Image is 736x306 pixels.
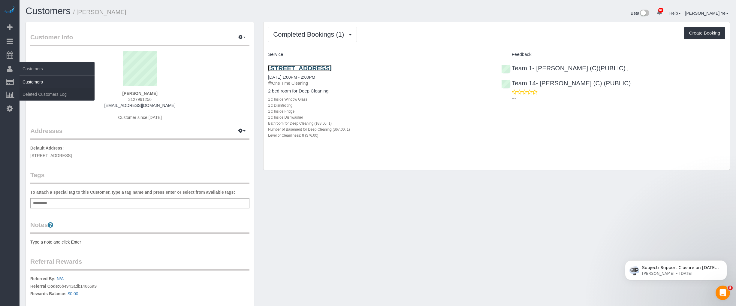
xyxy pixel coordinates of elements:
label: Referral Code: [30,283,59,289]
a: [EMAIL_ADDRESS][DOMAIN_NAME] [104,103,176,108]
p: 6b4943adb14665a9 [30,276,249,298]
a: Customers [26,6,71,16]
small: 1 x Inside Window Glass [268,97,307,101]
h4: Service [268,52,492,57]
img: New interface [639,10,649,17]
span: 81 [658,8,663,13]
label: Rewards Balance: [30,291,67,297]
a: [DATE] 1:00PM - 2:00PM [268,75,315,80]
legend: Notes [30,220,249,234]
a: Deleted Customers Log [20,88,95,100]
a: Customers [20,76,95,88]
span: , [627,66,628,71]
small: 1 x Disinfecting [268,103,292,108]
iframe: Intercom live chat [716,286,730,300]
a: Beta [631,11,649,16]
a: Help [669,11,681,16]
h4: Feedback [501,52,725,57]
a: Team 14- [PERSON_NAME] (C) (PUBLIC) [501,80,631,86]
a: 81 [653,6,665,19]
legend: Customer Info [30,33,249,46]
small: 1 x Inside Fridge [268,109,294,114]
p: One Time Cleaning [268,80,492,86]
span: 3127991256 [128,97,152,102]
small: / [PERSON_NAME] [73,9,126,15]
a: [STREET_ADDRESS] [268,65,331,71]
small: 1 x Inside Dishwasher [268,115,303,120]
small: Bathroom for Deep Cleaning ($38.00, 1) [268,121,332,126]
span: Customer since [DATE] [118,115,162,120]
label: To attach a special tag to this Customer, type a tag name and press enter or select from availabl... [30,189,235,195]
small: Level of Cleanliness: 8 ($76.00) [268,133,318,138]
button: Create Booking [684,27,725,39]
iframe: Intercom notifications message [616,248,736,290]
span: Customers [20,62,95,76]
span: [STREET_ADDRESS] [30,153,72,158]
h4: 2 bed room for Deep Cleaning [268,89,492,94]
strong: [PERSON_NAME] [122,91,157,96]
ul: Customers [20,76,95,101]
p: --- [512,95,725,101]
a: N/A [57,276,64,281]
label: Default Address: [30,145,64,151]
legend: Referral Rewards [30,257,249,271]
img: Automaid Logo [4,6,16,14]
small: Number of Basement for Deep Cleaning ($67.00, 1) [268,127,350,132]
span: 5 [728,286,733,290]
a: $0.00 [68,291,78,296]
a: [PERSON_NAME] Ye [685,11,728,16]
label: Referred By: [30,276,56,282]
pre: Type a note and click Enter [30,239,249,245]
legend: Tags [30,171,249,184]
span: Completed Bookings (1) [273,31,347,38]
button: Completed Bookings (1) [268,27,357,42]
a: Team 1- [PERSON_NAME] (C)(PUBLIC) [501,65,626,71]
